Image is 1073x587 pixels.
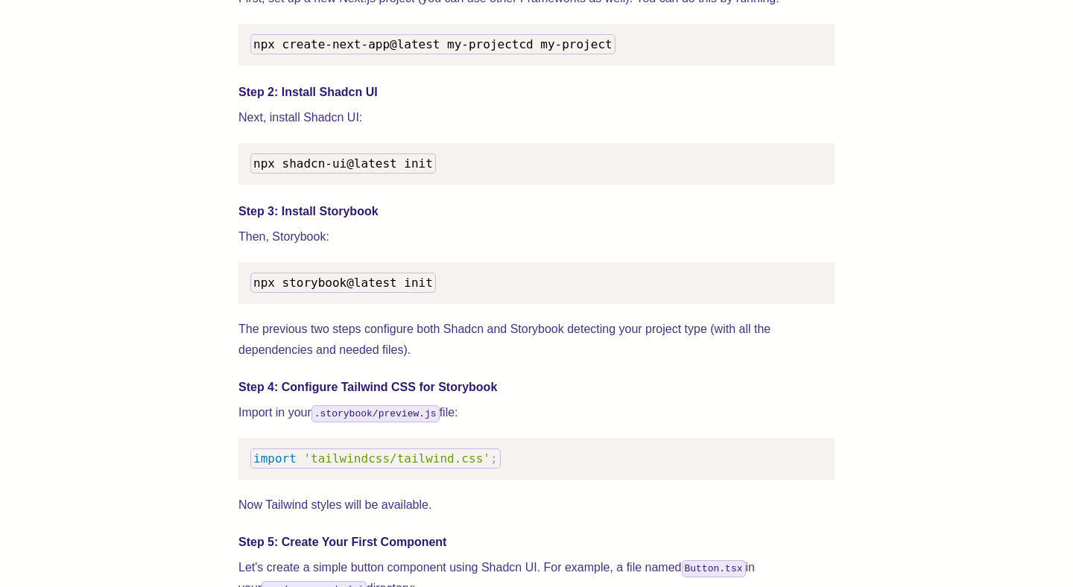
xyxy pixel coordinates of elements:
span: ; [490,451,498,466]
h4: Step 2: Install Shadcn UI [238,83,835,101]
h4: Step 3: Install Storybook [238,203,835,220]
code: cd my-project [250,34,615,54]
span: import [253,451,297,466]
span: 'tailwindcss/tailwind.css' [303,451,490,466]
p: The previous two steps configure both Shadcn and Storybook detecting your project type (with all ... [238,319,835,361]
h4: Step 4: Configure Tailwind CSS for Storybook [238,378,835,396]
p: Now Tailwind styles will be available. [238,495,835,515]
span: npx create-next-app@latest my-project [253,37,519,51]
span: npx shadcn-ui@latest init [253,156,433,171]
code: Button.tsx [682,560,746,577]
p: Then, Storybook: [238,226,835,247]
code: .storybook/preview.js [311,405,440,422]
span: npx storybook@latest init [253,276,433,290]
p: Next, install Shadcn UI: [238,107,835,128]
h4: Step 5: Create Your First Component [238,533,835,551]
p: Import in your file: [238,402,835,423]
